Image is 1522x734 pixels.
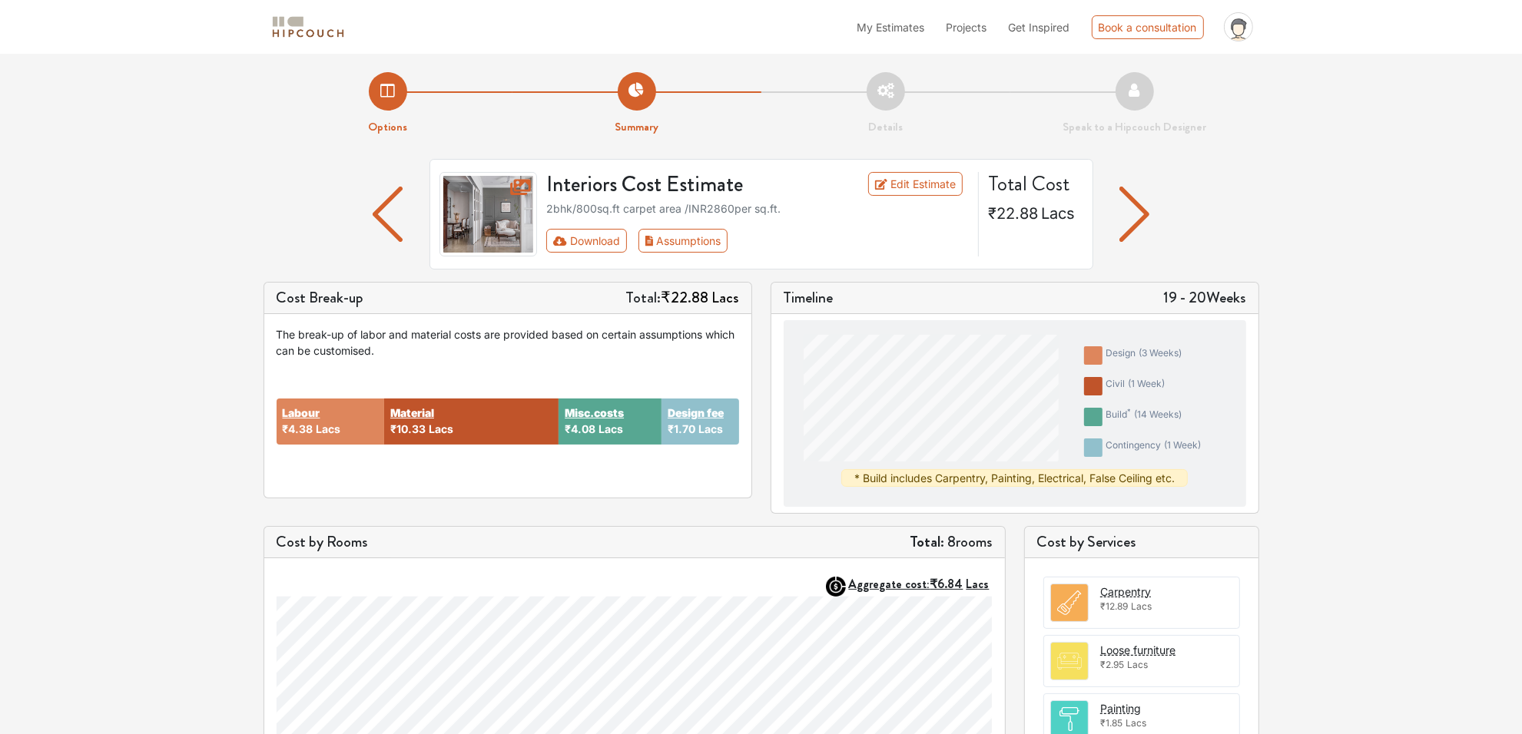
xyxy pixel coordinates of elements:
strong: Options [368,118,407,135]
span: ₹22.88 [662,286,709,309]
button: Misc.costs [565,405,624,421]
div: contingency [1106,438,1201,457]
span: ₹6.84 [930,575,963,593]
button: Download [546,229,627,253]
h5: Cost by Services [1037,533,1246,551]
span: ₹4.38 [283,422,313,435]
h5: Cost by Rooms [277,533,368,551]
button: Aggregate cost:₹6.84Lacs [849,577,993,591]
h4: Total Cost [988,172,1080,197]
button: Labour [283,405,320,421]
span: Lacs [698,422,723,435]
span: Lacs [1126,717,1147,729]
h5: 8 rooms [910,533,993,551]
div: design [1106,346,1182,365]
span: Lacs [429,422,453,435]
span: ₹12.89 [1101,600,1129,612]
h5: Cost Break-up [277,289,364,307]
span: logo-horizontal.svg [270,10,347,45]
span: Lacs [1041,204,1075,223]
span: ₹2.95 [1101,659,1125,670]
span: Lacs [599,422,623,435]
h5: 19 - 20 Weeks [1164,289,1246,307]
span: ₹1.70 [668,422,695,435]
button: Loose furniture [1101,642,1176,658]
button: Painting [1101,700,1142,716]
span: Lacs [712,286,739,309]
span: ₹22.88 [988,204,1038,223]
h5: Timeline [784,289,834,307]
img: arrow left [1119,187,1149,242]
span: Get Inspired [1009,21,1070,34]
img: gallery [439,172,538,256]
strong: Speak to a Hipcouch Designer [1063,118,1206,135]
button: Assumptions [638,229,728,253]
span: Projects [947,21,987,34]
strong: Total: [910,531,945,553]
strong: Details [868,118,903,135]
div: * Build includes Carpentry, Painting, Electrical, False Ceiling etc. [841,469,1188,487]
div: Book a consultation [1092,15,1204,39]
span: ( 3 weeks ) [1139,347,1182,359]
span: Lacs [317,422,341,435]
span: ( 14 weeks ) [1134,408,1182,420]
span: ₹10.33 [390,422,426,435]
img: logo-horizontal.svg [270,14,347,41]
button: Carpentry [1101,584,1152,600]
img: arrow left [373,187,403,242]
span: Lacs [1132,600,1152,612]
div: build [1106,408,1182,426]
img: AggregateIcon [826,577,846,597]
h5: Total: [626,289,739,307]
img: room.svg [1051,584,1088,621]
span: ( 1 week ) [1164,439,1201,451]
span: ( 1 week ) [1128,378,1165,389]
div: The break-up of labor and material costs are provided based on certain assumptions which can be c... [277,326,739,359]
button: Material [390,405,434,421]
span: Lacs [1128,659,1149,670]
div: civil [1106,377,1165,395]
strong: Summary [615,118,658,135]
strong: Aggregate cost: [849,575,990,593]
a: Edit Estimate [868,172,963,196]
span: My Estimates [857,21,925,34]
button: Design fee [668,405,724,421]
span: ₹4.08 [565,422,595,435]
div: First group [546,229,740,253]
div: Toolbar with button groups [546,229,969,253]
span: ₹1.85 [1101,717,1123,729]
h3: Interiors Cost Estimate [537,172,831,198]
img: room.svg [1051,643,1088,679]
span: Lacs [967,575,990,593]
div: 2bhk / 800 sq.ft carpet area /INR 2860 per sq.ft. [546,200,969,217]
